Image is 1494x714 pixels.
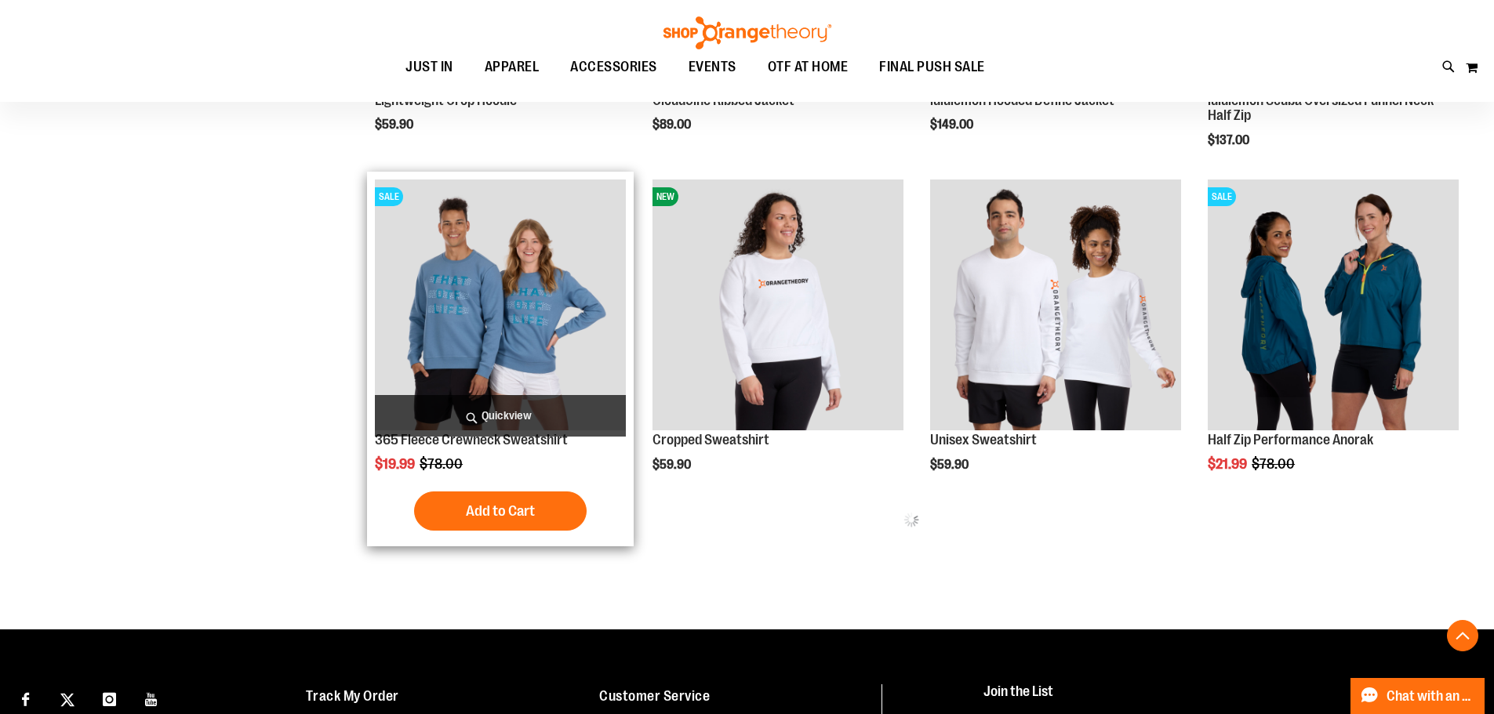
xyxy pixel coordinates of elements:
a: Cloud9ine Ribbed Jacket [652,92,794,108]
span: EVENTS [689,49,736,85]
a: Unisex Sweatshirt [930,179,1181,433]
span: $19.99 [375,456,417,472]
a: Front of 2024 Q3 Balanced Basic Womens Cropped SweatshirtNEW [652,179,903,433]
span: OTF AT HOME [768,49,849,85]
a: JUST IN [390,49,469,85]
a: Half Zip Performance AnorakSALE [1208,179,1459,433]
a: Half Zip Performance Anorak [1208,432,1373,448]
span: APPAREL [485,49,540,85]
div: product [922,172,1189,512]
div: product [645,172,911,512]
a: APPAREL [469,49,555,85]
span: $21.99 [1208,456,1249,472]
a: Visit our Facebook page [12,684,39,712]
span: NEW [652,187,678,206]
div: product [1200,172,1467,512]
a: EVENTS [673,49,752,85]
div: product [367,172,634,546]
img: Shop Orangetheory [661,16,834,49]
span: $78.00 [1252,456,1297,472]
a: lululemon Hooded Define Jacket [930,92,1114,108]
a: Unisex Sweatshirt [930,432,1037,448]
a: Lightweight Crop Hoodie [375,92,517,108]
span: $89.00 [652,118,693,132]
img: ias-spinner.gif [903,512,919,527]
a: 365 Fleece Crewneck Sweatshirt [375,432,568,448]
span: $78.00 [420,456,465,472]
span: $137.00 [1208,133,1252,147]
span: $59.90 [930,458,971,472]
a: Visit our Youtube page [138,684,165,712]
span: FINAL PUSH SALE [879,49,985,85]
button: Chat with an Expert [1350,678,1485,714]
img: Unisex Sweatshirt [930,179,1181,430]
span: ACCESSORIES [570,49,657,85]
a: Cropped Sweatshirt [652,432,769,448]
img: Front of 2024 Q3 Balanced Basic Womens Cropped Sweatshirt [652,179,903,430]
a: Track My Order [306,688,399,704]
span: $59.90 [375,118,416,132]
a: Visit our X page [54,684,82,712]
span: SALE [375,187,403,206]
button: Add to Cart [414,491,587,531]
a: lululemon Scuba Oversized Funnel Neck Half Zip [1208,92,1434,124]
a: Quickview [375,395,626,437]
span: Chat with an Expert [1387,689,1475,704]
a: FINAL PUSH SALE [863,49,1001,85]
a: ACCESSORIES [554,49,673,85]
a: OTF AT HOME [752,49,864,85]
span: SALE [1208,187,1236,206]
h4: Join the List [983,684,1458,713]
span: $149.00 [930,118,976,132]
img: Half Zip Performance Anorak [1208,179,1459,430]
a: Visit our Instagram page [96,684,123,712]
span: $59.90 [652,458,693,472]
button: Back To Top [1447,620,1478,651]
a: Customer Service [599,688,710,704]
span: JUST IN [405,49,453,85]
a: 365 Fleece Crewneck SweatshirtSALE [375,179,626,433]
img: 365 Fleece Crewneck Sweatshirt [375,179,626,430]
span: Add to Cart [466,502,535,520]
img: Twitter [60,693,75,707]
